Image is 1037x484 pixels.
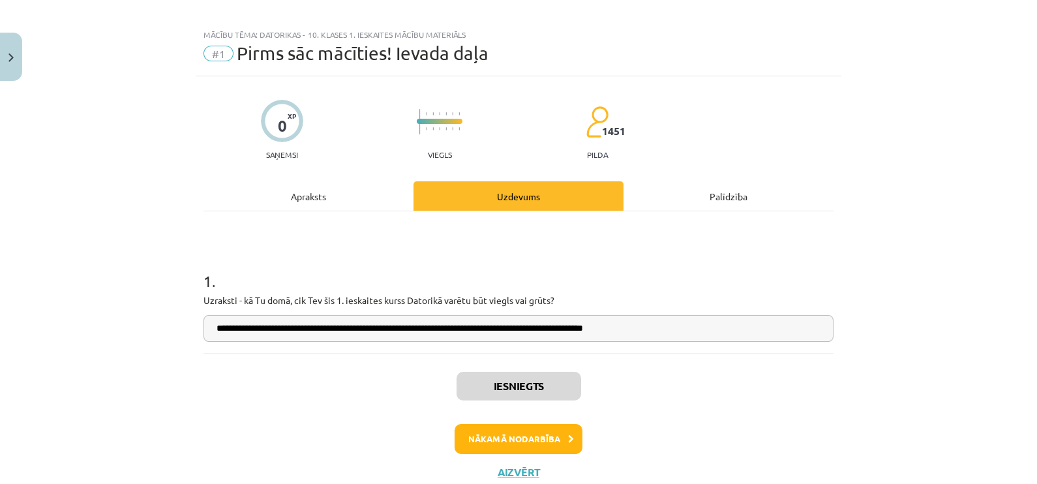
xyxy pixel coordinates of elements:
[624,181,834,211] div: Palīdzība
[452,127,453,130] img: icon-short-line-57e1e144782c952c97e751825c79c345078a6d821885a25fce030b3d8c18986b.svg
[432,127,434,130] img: icon-short-line-57e1e144782c952c97e751825c79c345078a6d821885a25fce030b3d8c18986b.svg
[261,150,303,159] p: Saņemsi
[439,112,440,115] img: icon-short-line-57e1e144782c952c97e751825c79c345078a6d821885a25fce030b3d8c18986b.svg
[445,112,447,115] img: icon-short-line-57e1e144782c952c97e751825c79c345078a6d821885a25fce030b3d8c18986b.svg
[428,150,452,159] p: Viegls
[288,112,296,119] span: XP
[432,112,434,115] img: icon-short-line-57e1e144782c952c97e751825c79c345078a6d821885a25fce030b3d8c18986b.svg
[587,150,608,159] p: pilda
[237,42,488,64] span: Pirms sāc mācīties! Ievada daļa
[602,125,625,137] span: 1451
[458,127,460,130] img: icon-short-line-57e1e144782c952c97e751825c79c345078a6d821885a25fce030b3d8c18986b.svg
[426,112,427,115] img: icon-short-line-57e1e144782c952c97e751825c79c345078a6d821885a25fce030b3d8c18986b.svg
[203,46,233,61] span: #1
[419,109,421,134] img: icon-long-line-d9ea69661e0d244f92f715978eff75569469978d946b2353a9bb055b3ed8787d.svg
[439,127,440,130] img: icon-short-line-57e1e144782c952c97e751825c79c345078a6d821885a25fce030b3d8c18986b.svg
[452,112,453,115] img: icon-short-line-57e1e144782c952c97e751825c79c345078a6d821885a25fce030b3d8c18986b.svg
[457,372,581,401] button: Iesniegts
[445,127,447,130] img: icon-short-line-57e1e144782c952c97e751825c79c345078a6d821885a25fce030b3d8c18986b.svg
[203,181,413,211] div: Apraksts
[278,117,287,135] div: 0
[413,181,624,211] div: Uzdevums
[203,294,834,307] p: Uzraksti - kā Tu domā, cik Tev šis 1. ieskaites kurss Datorikā varētu būt viegls vai grūts?
[203,30,834,39] div: Mācību tēma: Datorikas - 10. klases 1. ieskaites mācību materiāls
[586,106,609,138] img: students-c634bb4e5e11cddfef0936a35e636f08e4e9abd3cc4e673bd6f9a4125e45ecb1.svg
[494,466,543,479] button: Aizvērt
[203,249,834,290] h1: 1 .
[8,53,14,62] img: icon-close-lesson-0947bae3869378f0d4975bcd49f059093ad1ed9edebbc8119c70593378902aed.svg
[426,127,427,130] img: icon-short-line-57e1e144782c952c97e751825c79c345078a6d821885a25fce030b3d8c18986b.svg
[455,424,582,454] button: Nākamā nodarbība
[458,112,460,115] img: icon-short-line-57e1e144782c952c97e751825c79c345078a6d821885a25fce030b3d8c18986b.svg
